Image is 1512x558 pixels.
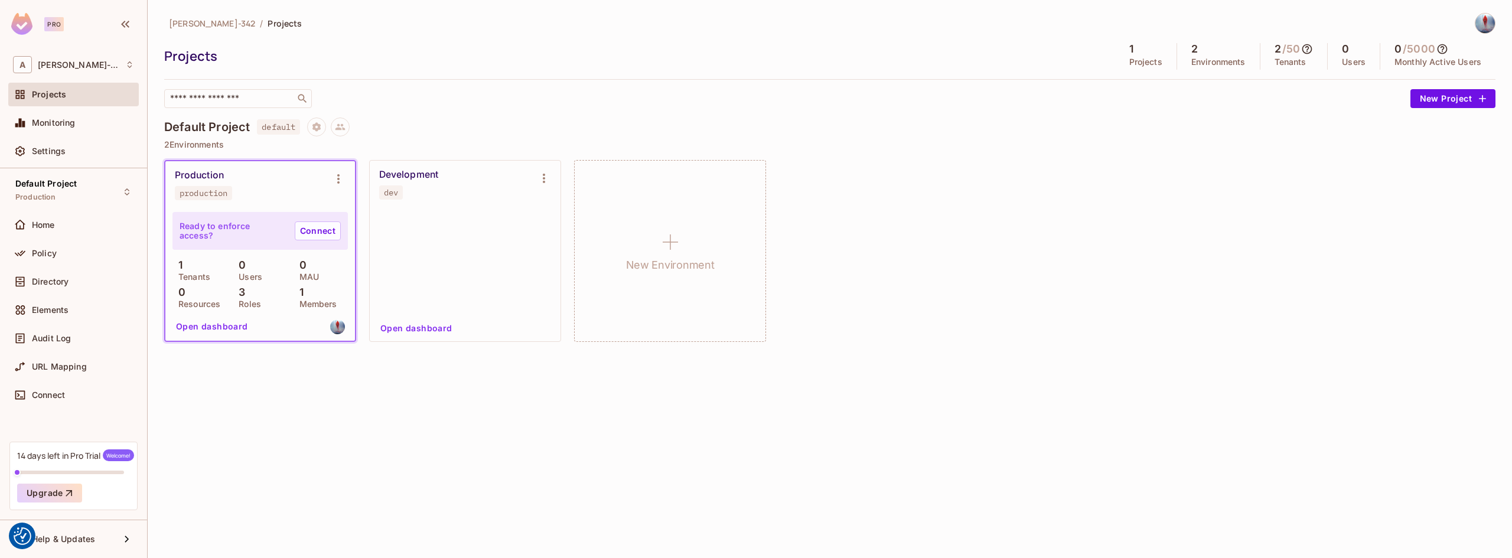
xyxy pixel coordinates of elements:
[307,123,326,135] span: Project settings
[32,90,66,99] span: Projects
[17,449,134,461] div: 14 days left in Pro Trial
[32,249,57,258] span: Policy
[15,179,77,188] span: Default Project
[1342,43,1349,55] h5: 0
[172,286,185,298] p: 0
[268,18,302,29] span: Projects
[294,272,319,282] p: MAU
[1475,14,1495,33] img: Alex Games
[294,299,337,309] p: Members
[295,221,341,240] a: Connect
[327,167,350,191] button: Environment settings
[32,534,95,544] span: Help & Updates
[1191,43,1198,55] h5: 2
[376,319,457,338] button: Open dashboard
[532,167,556,190] button: Environment settings
[172,259,183,271] p: 1
[11,13,32,35] img: SReyMgAAAABJRU5ErkJggg==
[171,317,253,336] button: Open dashboard
[172,272,210,282] p: Tenants
[180,188,227,198] div: production
[164,120,250,134] h4: Default Project
[1394,57,1481,67] p: Monthly Active Users
[260,18,263,29] li: /
[17,484,82,502] button: Upgrade
[379,169,438,181] div: Development
[233,259,246,271] p: 0
[1282,43,1300,55] h5: / 50
[32,118,76,128] span: Monitoring
[1129,57,1162,67] p: Projects
[1129,43,1133,55] h5: 1
[32,362,87,371] span: URL Mapping
[626,256,715,274] h1: New Environment
[103,449,134,461] span: Welcome!
[384,188,398,197] div: dev
[15,192,56,202] span: Production
[32,305,69,315] span: Elements
[180,221,285,240] p: Ready to enforce access?
[1394,43,1402,55] h5: 0
[172,299,220,309] p: Resources
[32,334,71,343] span: Audit Log
[44,17,64,31] div: Pro
[13,56,32,73] span: A
[1275,57,1306,67] p: Tenants
[294,259,307,271] p: 0
[1342,57,1366,67] p: Users
[32,277,69,286] span: Directory
[233,299,261,309] p: Roles
[38,60,119,70] span: Workspace: Alex-342
[1403,43,1435,55] h5: / 5000
[169,18,255,29] span: [PERSON_NAME]-342
[32,220,55,230] span: Home
[330,319,345,334] img: alex.devien@gmail.com
[164,47,1109,65] div: Projects
[14,527,31,545] img: Revisit consent button
[257,119,300,135] span: default
[233,286,245,298] p: 3
[294,286,304,298] p: 1
[32,390,65,400] span: Connect
[1191,57,1246,67] p: Environments
[1410,89,1495,108] button: New Project
[233,272,262,282] p: Users
[14,527,31,545] button: Consent Preferences
[32,146,66,156] span: Settings
[175,169,224,181] div: Production
[164,140,1495,149] p: 2 Environments
[1275,43,1281,55] h5: 2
